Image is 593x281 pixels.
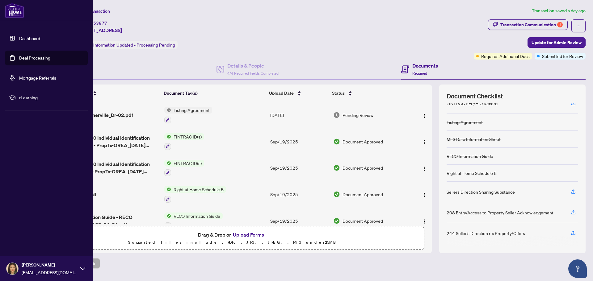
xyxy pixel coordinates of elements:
[77,41,178,49] div: Status:
[330,85,408,102] th: Status
[198,231,266,239] span: Drag & Drop or
[22,262,77,268] span: [PERSON_NAME]
[419,110,429,120] button: Logo
[227,71,279,76] span: 4/4 Required Fields Completed
[161,85,267,102] th: Document Tag(s)
[62,160,159,175] span: FINTRAC - 630 Individual Identification Record Feng - PropTx-OREA_[DATE] 12_35_23.pdf
[267,85,329,102] th: Upload Date
[481,53,530,60] span: Requires Additional Docs
[422,166,427,171] img: Logo
[268,181,331,208] td: Sep/19/2025
[164,160,204,176] button: Status IconFINTRAC ID(s)
[447,230,525,237] div: 244 Seller’s Direction re: Property/Offers
[164,213,171,219] img: Status Icon
[164,107,212,123] button: Status IconListing Agreement
[332,90,345,97] span: Status
[488,19,568,30] button: Transaction Communication1
[268,208,331,234] td: Sep/19/2025
[419,163,429,173] button: Logo
[333,191,340,198] img: Document Status
[333,164,340,171] img: Document Status
[447,119,483,126] div: Listing Agreement
[171,186,226,193] span: Right at Home Schedule B
[93,42,175,48] span: Information Updated - Processing Pending
[447,209,553,216] div: 208 Entry/Access to Property Seller Acknowledgement
[40,227,424,250] span: Drag & Drop orUpload FormsSupported files include .PDF, .JPG, .JPEG, .PNG under25MB
[62,134,159,149] span: FINTRAC - 630 Individual Identification Record Wang - PropTx-OREA_[DATE] 12_34_25.pdf
[164,160,171,167] img: Status Icon
[164,186,226,203] button: Status IconRight at Home Schedule B
[268,128,331,155] td: Sep/19/2025
[419,137,429,147] button: Logo
[419,216,429,226] button: Logo
[532,7,586,14] article: Transaction saved a day ago
[62,111,133,119] span: 271-551_Somerville_Dr-02.pdf
[164,186,171,193] img: Status Icon
[5,3,24,18] img: logo
[343,217,383,224] span: Document Approved
[447,100,498,107] div: FINTRAC PEP/HIO Record
[343,164,383,171] span: Document Approved
[171,213,223,219] span: RECO Information Guide
[412,71,427,76] span: Required
[333,217,340,224] img: Document Status
[343,112,373,118] span: Pending Review
[19,35,40,41] a: Dashboard
[22,269,77,276] span: [EMAIL_ADDRESS][DOMAIN_NAME]
[333,112,340,118] img: Document Status
[19,75,56,81] a: Mortgage Referrals
[19,55,50,61] a: Deal Processing
[269,90,294,97] span: Upload Date
[164,107,171,114] img: Status Icon
[93,20,107,26] span: 53877
[500,20,563,30] div: Transaction Communication
[542,53,583,60] span: Submitted for Review
[532,38,582,48] span: Update for Admin Review
[343,191,383,198] span: Document Approved
[171,133,204,140] span: FINTRAC ID(s)
[19,94,83,101] span: rLearning
[422,192,427,197] img: Logo
[62,213,159,228] span: Reco Information Guide - RECO Forms_[DATE] 09_34_54.pdf
[44,239,420,246] p: Supported files include .PDF, .JPG, .JPEG, .PNG under 25 MB
[164,213,223,229] button: Status IconRECO Information Guide
[447,136,501,143] div: MLS Data Information Sheet
[422,114,427,118] img: Logo
[171,160,204,167] span: FINTRAC ID(s)
[447,92,503,101] span: Document Checklist
[231,231,266,239] button: Upload Forms
[447,153,493,159] div: RECO Information Guide
[576,24,581,28] span: ellipsis
[343,138,383,145] span: Document Approved
[77,27,122,34] span: [STREET_ADDRESS]
[60,85,162,102] th: (6) File Name
[333,138,340,145] img: Document Status
[268,155,331,181] td: Sep/19/2025
[557,22,563,27] div: 1
[447,170,497,176] div: Right at Home Schedule B
[77,8,110,14] span: View Transaction
[419,189,429,199] button: Logo
[227,62,279,69] h4: Details & People
[422,140,427,145] img: Logo
[568,259,587,278] button: Open asap
[171,107,212,114] span: Listing Agreement
[268,102,331,128] td: [DATE]
[164,133,204,150] button: Status IconFINTRAC ID(s)
[6,263,18,275] img: Profile Icon
[422,219,427,224] img: Logo
[412,62,438,69] h4: Documents
[447,188,515,195] div: Sellers Direction Sharing Substance
[164,133,171,140] img: Status Icon
[528,37,586,48] button: Update for Admin Review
